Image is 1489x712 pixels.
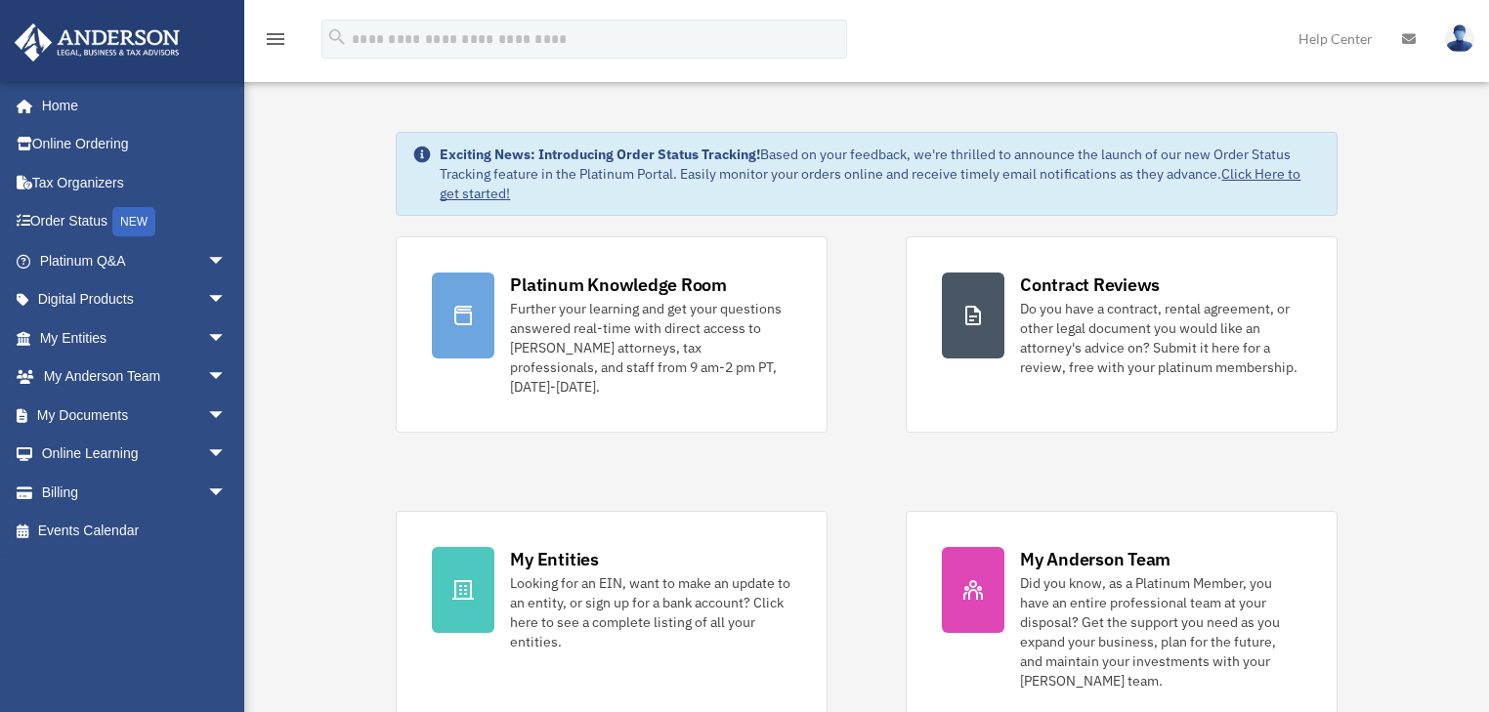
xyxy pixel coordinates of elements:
a: Home [14,86,246,125]
a: Click Here to get started! [440,165,1300,202]
img: Anderson Advisors Platinum Portal [9,23,186,62]
img: User Pic [1445,24,1474,53]
div: Further your learning and get your questions answered real-time with direct access to [PERSON_NAM... [510,299,791,397]
div: Do you have a contract, rental agreement, or other legal document you would like an attorney's ad... [1020,299,1301,377]
div: Platinum Knowledge Room [510,272,727,297]
a: Platinum Q&Aarrow_drop_down [14,241,256,280]
div: NEW [112,207,155,236]
a: My Anderson Teamarrow_drop_down [14,357,256,397]
span: arrow_drop_down [207,473,246,513]
i: search [326,26,348,48]
div: My Entities [510,547,598,571]
div: Looking for an EIN, want to make an update to an entity, or sign up for a bank account? Click her... [510,573,791,651]
a: Online Learningarrow_drop_down [14,435,256,474]
div: Did you know, as a Platinum Member, you have an entire professional team at your disposal? Get th... [1020,573,1301,691]
div: Based on your feedback, we're thrilled to announce the launch of our new Order Status Tracking fe... [440,145,1320,203]
a: My Entitiesarrow_drop_down [14,318,256,357]
span: arrow_drop_down [207,396,246,436]
span: arrow_drop_down [207,318,246,358]
a: Order StatusNEW [14,202,256,242]
a: My Documentsarrow_drop_down [14,396,256,435]
strong: Exciting News: Introducing Order Status Tracking! [440,146,760,163]
a: Digital Productsarrow_drop_down [14,280,256,319]
a: Platinum Knowledge Room Further your learning and get your questions answered real-time with dire... [396,236,828,433]
div: Contract Reviews [1020,272,1160,297]
a: menu [264,34,287,51]
i: menu [264,27,287,51]
div: My Anderson Team [1020,547,1170,571]
span: arrow_drop_down [207,357,246,398]
a: Events Calendar [14,512,256,551]
a: Online Ordering [14,125,256,164]
span: arrow_drop_down [207,435,246,475]
a: Contract Reviews Do you have a contract, rental agreement, or other legal document you would like... [906,236,1338,433]
a: Billingarrow_drop_down [14,473,256,512]
a: Tax Organizers [14,163,256,202]
span: arrow_drop_down [207,280,246,320]
span: arrow_drop_down [207,241,246,281]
